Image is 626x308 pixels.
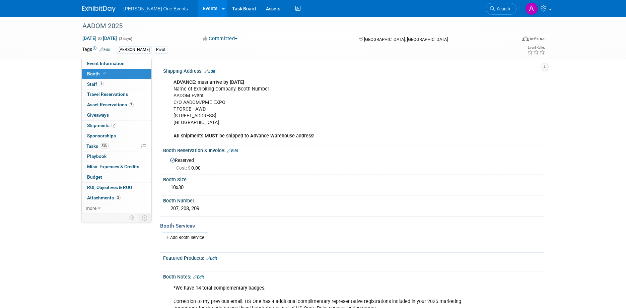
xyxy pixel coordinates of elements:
[82,35,117,41] span: [DATE] [DATE]
[82,6,116,12] img: ExhibitDay
[163,253,544,262] div: Featured Products:
[118,37,132,41] span: (3 days)
[111,123,116,128] span: 2
[163,196,544,204] div: Booth Number:
[87,123,116,128] span: Shipments
[103,72,106,75] i: Booth reservation complete
[99,81,104,86] span: 1
[173,133,315,139] b: All shipments MUST be shipped to Advance Warehouse address!
[168,182,539,193] div: 10x30
[82,172,151,182] a: Budget
[204,69,215,74] a: Edit
[87,195,121,200] span: Attachments
[82,193,151,203] a: Attachments2
[87,61,125,66] span: Event Information
[82,79,151,89] a: Staff1
[176,165,191,171] span: Cost: $
[82,151,151,162] a: Playbook
[82,69,151,79] a: Booth
[87,164,139,169] span: Misc. Expenses & Credits
[82,100,151,110] a: Asset Reservations7
[87,185,132,190] span: ROI, Objectives & ROO
[227,148,238,153] a: Edit
[87,133,116,138] span: Sponsorships
[163,175,544,183] div: Booth Size:
[82,110,151,120] a: Giveaways
[154,46,167,53] div: Pivot
[163,145,544,154] div: Booth Reservation & Invoice:
[129,102,134,107] span: 7
[173,285,266,291] b: *We have 14 total complementary badges.
[525,2,538,15] img: Amanda Bartschi
[206,256,217,261] a: Edit
[99,47,111,52] a: Edit
[80,20,506,32] div: AADOM 2025
[162,233,208,242] a: Add Booth Service
[176,165,203,171] span: 0.00
[116,195,121,200] span: 2
[87,153,107,159] span: Playbook
[168,203,539,214] div: 207, 208, 209
[87,91,128,97] span: Travel Reservations
[82,141,151,151] a: Tasks33%
[163,66,544,75] div: Shipping Address:
[527,46,545,49] div: Event Rating
[96,36,103,41] span: to
[100,143,109,148] span: 33%
[163,272,544,281] div: Booth Notes:
[86,205,96,211] span: more
[530,36,546,41] div: In-Person
[160,222,544,230] div: Booth Services
[124,6,188,11] span: [PERSON_NAME] One Events
[138,213,151,222] td: Toggle Event Tabs
[82,131,151,141] a: Sponsorships
[82,121,151,131] a: Shipments2
[364,37,448,42] span: [GEOGRAPHIC_DATA], [GEOGRAPHIC_DATA]
[173,79,244,85] b: ADVANCE: must arrive by [DATE]
[82,89,151,100] a: Travel Reservations
[87,112,109,118] span: Giveaways
[522,36,529,41] img: Format-Inperson.png
[486,3,516,15] a: Search
[169,76,471,143] div: Name of Exhibiting Company, Booth Number AADOM Event C/O AADOM/PME EXPO TFORCE - AWD [STREET_ADDR...
[82,162,151,172] a: Misc. Expenses & Credits
[495,6,510,11] span: Search
[82,203,151,213] a: more
[200,35,240,42] button: Committed
[168,155,539,171] div: Reserved
[87,81,104,87] span: Staff
[86,143,109,149] span: Tasks
[193,275,204,280] a: Edit
[82,59,151,69] a: Event Information
[87,71,108,76] span: Booth
[82,46,111,54] td: Tags
[126,213,138,222] td: Personalize Event Tab Strip
[87,102,134,107] span: Asset Reservations
[82,183,151,193] a: ROI, Objectives & ROO
[87,174,102,180] span: Budget
[477,35,546,45] div: Event Format
[117,46,152,53] div: [PERSON_NAME]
